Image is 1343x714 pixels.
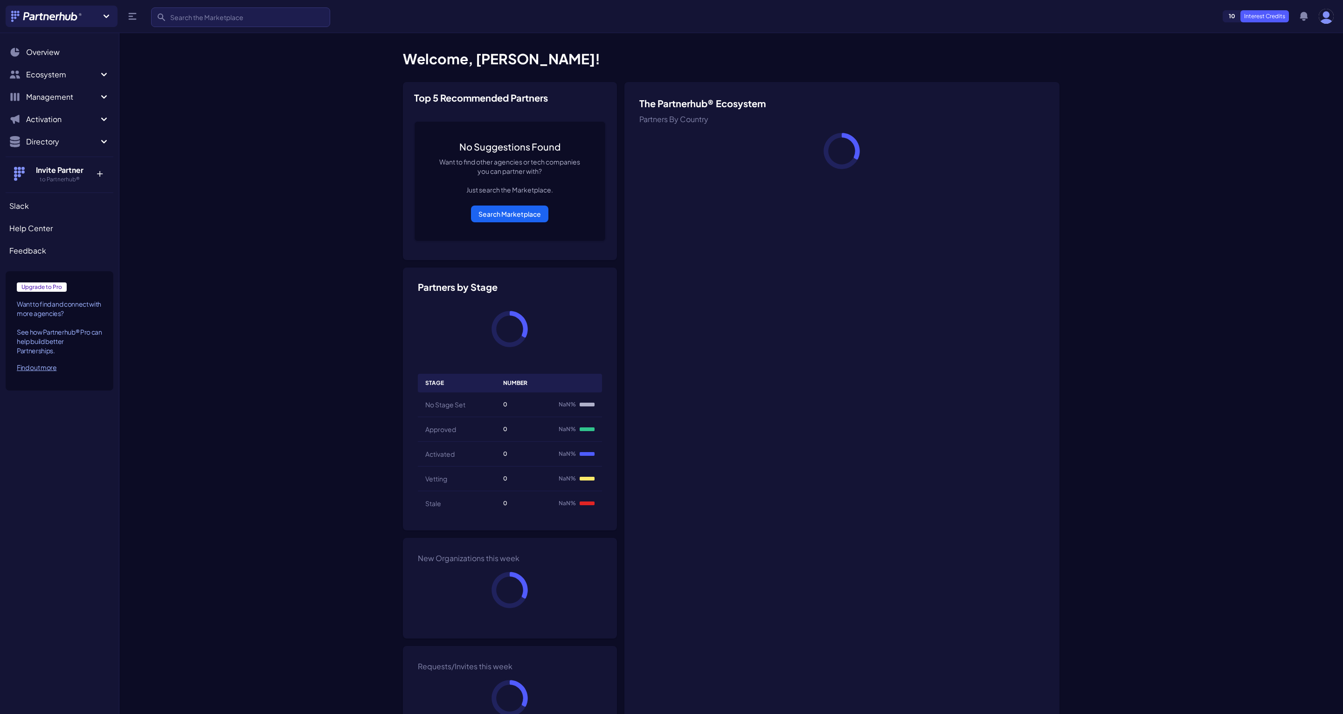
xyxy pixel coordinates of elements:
[26,114,98,125] span: Activation
[418,374,496,392] th: Stage
[403,50,600,68] span: Welcome, [PERSON_NAME]!
[418,282,602,292] h3: Partners by Stage
[1223,10,1289,22] a: 10Interest Credits
[6,88,113,106] button: Management
[17,282,67,292] span: Upgrade to Pro
[471,206,548,222] a: Search Marketplace
[6,219,113,238] a: Help Center
[418,467,496,491] th: Vetting
[26,91,98,103] span: Management
[496,417,551,442] td: 0
[496,467,551,491] td: 0
[6,241,113,260] a: Feedback
[639,114,708,124] span: Partners By Country
[459,140,561,153] a: No Suggestions Found
[559,401,576,408] span: NaN%
[6,65,113,84] button: Ecosystem
[559,475,576,482] span: NaN%
[496,374,551,392] th: Number
[26,69,98,80] span: Ecosystem
[418,442,496,467] th: Activated
[90,165,110,179] p: +
[9,245,46,256] span: Feedback
[433,157,587,194] p: Want to find other agencies or tech companies you can partner with? Just search the Marketplace.
[559,500,576,507] span: NaN%
[17,363,102,372] div: Find out more
[6,157,113,191] button: Invite Partner to Partnerhub® +
[9,200,29,212] span: Slack
[1223,11,1241,22] span: 10
[418,491,496,516] th: Stale
[414,93,548,103] h3: Top 5 Recommended Partners
[6,271,113,391] a: Upgrade to Pro Want to find and connect with more agencies?See how Partnerhub® Pro can help build...
[496,392,551,417] td: 0
[17,299,102,355] p: Want to find and connect with more agencies? See how Partnerhub® Pro can help build better Partne...
[1319,9,1334,24] img: user photo
[1240,10,1289,22] p: Interest Credits
[26,47,60,58] span: Overview
[418,661,512,672] h3: Requests/Invites this week
[26,136,98,147] span: Directory
[418,553,519,564] h3: New Organizations this week
[559,426,576,433] span: NaN%
[29,176,90,183] h5: to Partnerhub®
[6,132,113,151] button: Directory
[6,197,113,215] a: Slack
[639,97,1045,110] h3: The Partnerhub® Ecosystem
[418,392,496,417] th: No Stage Set
[29,165,90,176] h4: Invite Partner
[11,11,83,22] img: Partnerhub® Logo
[9,223,53,234] span: Help Center
[496,491,551,516] td: 0
[6,43,113,62] a: Overview
[6,110,113,129] button: Activation
[559,450,576,458] span: NaN%
[418,417,496,442] th: Approved
[496,442,551,467] td: 0
[151,7,330,27] input: Search the Marketplace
